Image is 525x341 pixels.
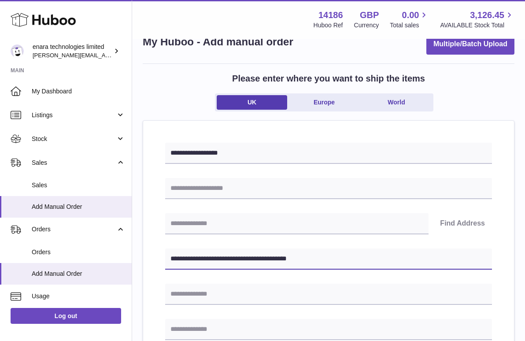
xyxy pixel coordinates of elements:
div: enara technologies limited [33,43,112,59]
img: Dee@enara.co [11,44,24,58]
strong: 14186 [318,9,343,21]
span: Sales [32,181,125,189]
a: 3,126.45 AVAILABLE Stock Total [440,9,514,30]
span: Listings [32,111,116,119]
span: Stock [32,135,116,143]
div: Huboo Ref [314,21,343,30]
span: Add Manual Order [32,270,125,278]
a: Log out [11,308,121,324]
span: [PERSON_NAME][EMAIL_ADDRESS][DOMAIN_NAME] [33,52,177,59]
span: Sales [32,159,116,167]
span: 3,126.45 [470,9,504,21]
a: Europe [289,95,359,110]
span: AVAILABLE Stock Total [440,21,514,30]
a: 0.00 Total sales [390,9,429,30]
span: My Dashboard [32,87,125,96]
h2: Please enter where you want to ship the items [232,73,425,85]
div: Currency [354,21,379,30]
a: World [361,95,432,110]
span: Orders [32,225,116,234]
span: 0.00 [402,9,419,21]
span: Usage [32,292,125,300]
span: Orders [32,248,125,256]
strong: GBP [360,9,379,21]
span: Add Manual Order [32,203,125,211]
button: Multiple/Batch Upload [426,34,514,55]
span: Total sales [390,21,429,30]
a: UK [217,95,287,110]
h1: My Huboo - Add manual order [143,35,293,49]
